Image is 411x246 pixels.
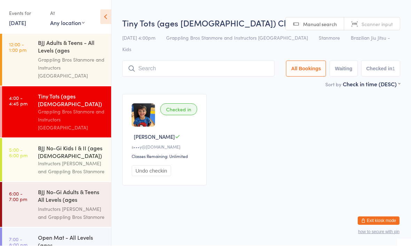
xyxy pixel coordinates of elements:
[132,104,155,127] img: image1746604530.png
[166,34,308,41] span: Grappling Bros Stanmore and Instructors [GEOGRAPHIC_DATA]
[38,160,105,176] div: Instructors [PERSON_NAME] and Grappling Bros Stanmore
[160,104,197,116] div: Checked in
[362,21,393,28] span: Scanner input
[329,61,357,77] button: Waiting
[122,34,155,41] span: [DATE] 4:00pm
[361,61,401,77] button: Checked in1
[38,188,105,205] div: BJJ No-Gi Adults & Teens All Levels (ages [DEMOGRAPHIC_DATA]+)
[325,81,341,88] label: Sort by
[2,182,111,227] a: 6:00 -7:00 pmBJJ No-Gi Adults & Teens All Levels (ages [DEMOGRAPHIC_DATA]+)Instructors [PERSON_NA...
[392,66,395,72] div: 1
[132,166,171,176] button: Undo checkin
[9,42,26,53] time: 12:00 - 1:00 pm
[132,144,199,150] div: s•••y@[DOMAIN_NAME]
[134,133,175,141] span: [PERSON_NAME]
[319,34,340,41] span: Stanmore
[132,153,199,159] div: Classes Remaining: Unlimited
[9,147,28,158] time: 5:00 - 6:00 pm
[122,61,274,77] input: Search
[50,19,85,27] div: Any location
[122,17,400,29] h2: Tiny Tots (ages [DEMOGRAPHIC_DATA]) Check-in
[358,217,400,225] button: Exit kiosk mode
[50,8,85,19] div: At
[38,56,105,80] div: Grappling Bros Stanmore and Instructors [GEOGRAPHIC_DATA]
[38,39,105,56] div: BJJ Adults & Teens - All Levels (ages [DEMOGRAPHIC_DATA]+)
[2,33,111,86] a: 12:00 -1:00 pmBJJ Adults & Teens - All Levels (ages [DEMOGRAPHIC_DATA]+)Grappling Bros Stanmore a...
[2,87,111,138] a: 4:00 -4:45 pmTiny Tots (ages [DEMOGRAPHIC_DATA])Grappling Bros Stanmore and Instructors [GEOGRAPH...
[303,21,337,28] span: Manual search
[38,93,105,108] div: Tiny Tots (ages [DEMOGRAPHIC_DATA])
[343,80,400,88] div: Check in time (DESC)
[38,205,105,221] div: Instructors [PERSON_NAME] and Grappling Bros Stanmore
[9,191,27,202] time: 6:00 - 7:00 pm
[9,19,26,27] a: [DATE]
[286,61,326,77] button: All Bookings
[38,144,105,160] div: BJJ No-Gi Kids I & II (ages [DEMOGRAPHIC_DATA])
[358,230,400,235] button: how to secure with pin
[2,138,111,182] a: 5:00 -6:00 pmBJJ No-Gi Kids I & II (ages [DEMOGRAPHIC_DATA])Instructors [PERSON_NAME] and Grappli...
[9,95,28,106] time: 4:00 - 4:45 pm
[38,108,105,132] div: Grappling Bros Stanmore and Instructors [GEOGRAPHIC_DATA]
[9,8,43,19] div: Events for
